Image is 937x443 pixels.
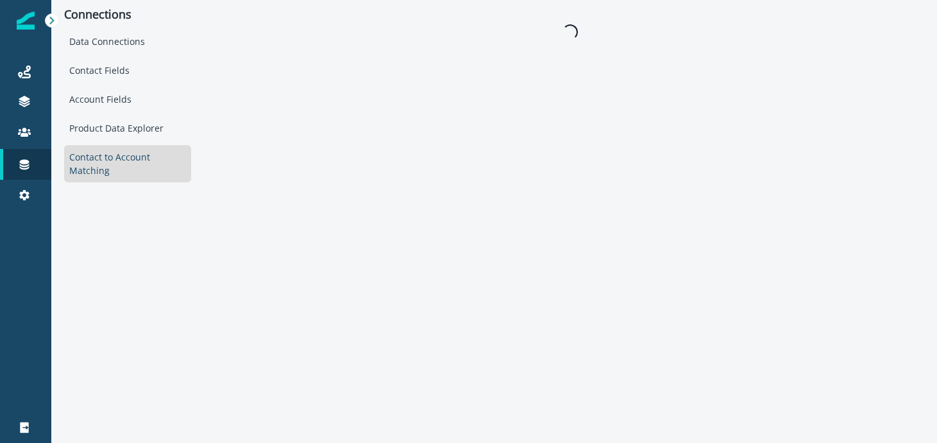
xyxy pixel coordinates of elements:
div: Contact to Account Matching [64,145,191,182]
div: Product Data Explorer [64,116,191,140]
div: Account Fields [64,87,191,111]
img: Inflection [17,12,35,30]
p: Connections [64,8,191,22]
div: Contact Fields [64,58,191,82]
div: Data Connections [64,30,191,53]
